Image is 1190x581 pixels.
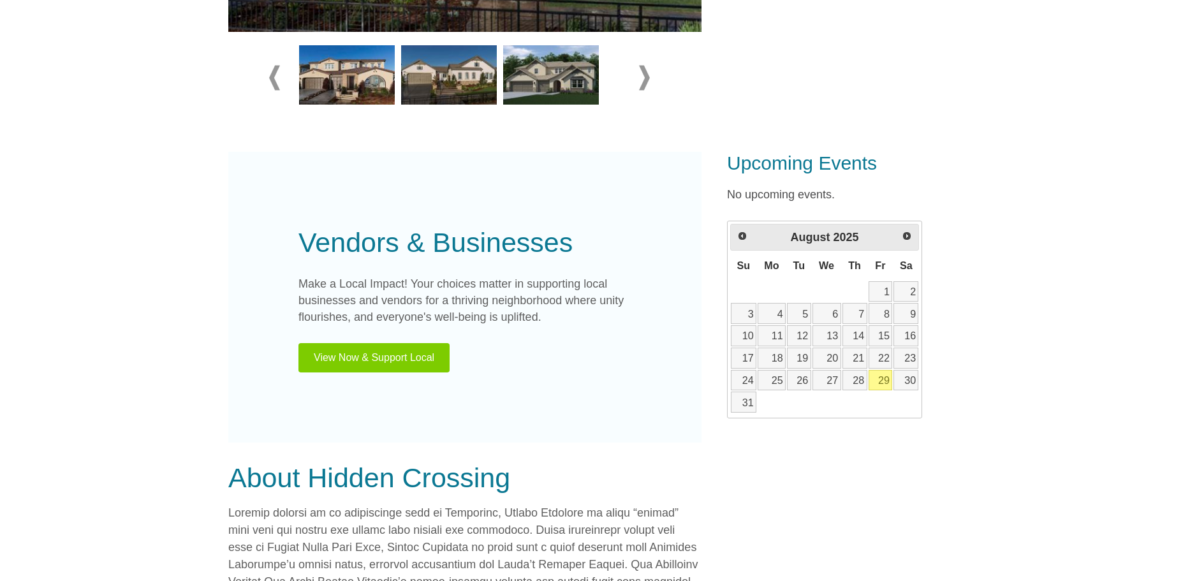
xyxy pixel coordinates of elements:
a: 31 [731,392,756,413]
a: 18 [758,348,786,369]
span: Prev [737,231,747,241]
button: View Now & Support Local [298,343,450,372]
a: 27 [812,370,841,391]
div: Vendors & Businesses [298,222,631,263]
h3: Upcoming Events [727,152,962,175]
a: 17 [731,348,756,369]
a: 11 [758,325,786,346]
a: 21 [842,348,867,369]
a: 2 [893,281,918,302]
a: 29 [869,370,893,391]
h3: About Hidden Crossing [228,462,702,495]
a: 30 [893,370,918,391]
a: 15 [869,325,893,346]
p: No upcoming events. [727,186,962,203]
span: Saturday [900,260,913,271]
a: 19 [787,348,811,369]
span: Monday [764,260,779,271]
span: Wednesday [819,260,834,271]
a: 1 [869,281,893,302]
span: Friday [875,260,885,271]
a: 5 [787,303,811,324]
span: Sunday [737,260,750,271]
span: August [790,231,830,244]
a: 26 [787,370,811,391]
a: 23 [893,348,918,369]
a: 4 [758,303,786,324]
a: 14 [842,325,867,346]
a: Prev [732,226,753,246]
a: Next [897,226,917,246]
a: 8 [869,303,893,324]
a: 28 [842,370,867,391]
span: Next [902,231,912,241]
p: Make a Local Impact! Your choices matter in supporting local businesses and vendors for a thrivin... [298,276,631,326]
a: 10 [731,325,756,346]
a: 9 [893,303,918,324]
span: Thursday [848,260,861,271]
a: 12 [787,325,811,346]
a: 3 [731,303,756,324]
a: 25 [758,370,786,391]
a: 20 [812,348,841,369]
a: 7 [842,303,867,324]
a: 13 [812,325,841,346]
a: 16 [893,325,918,346]
a: 22 [869,348,893,369]
a: 6 [812,303,841,324]
span: 2025 [833,231,858,244]
span: Tuesday [793,260,805,271]
a: 24 [731,370,756,391]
